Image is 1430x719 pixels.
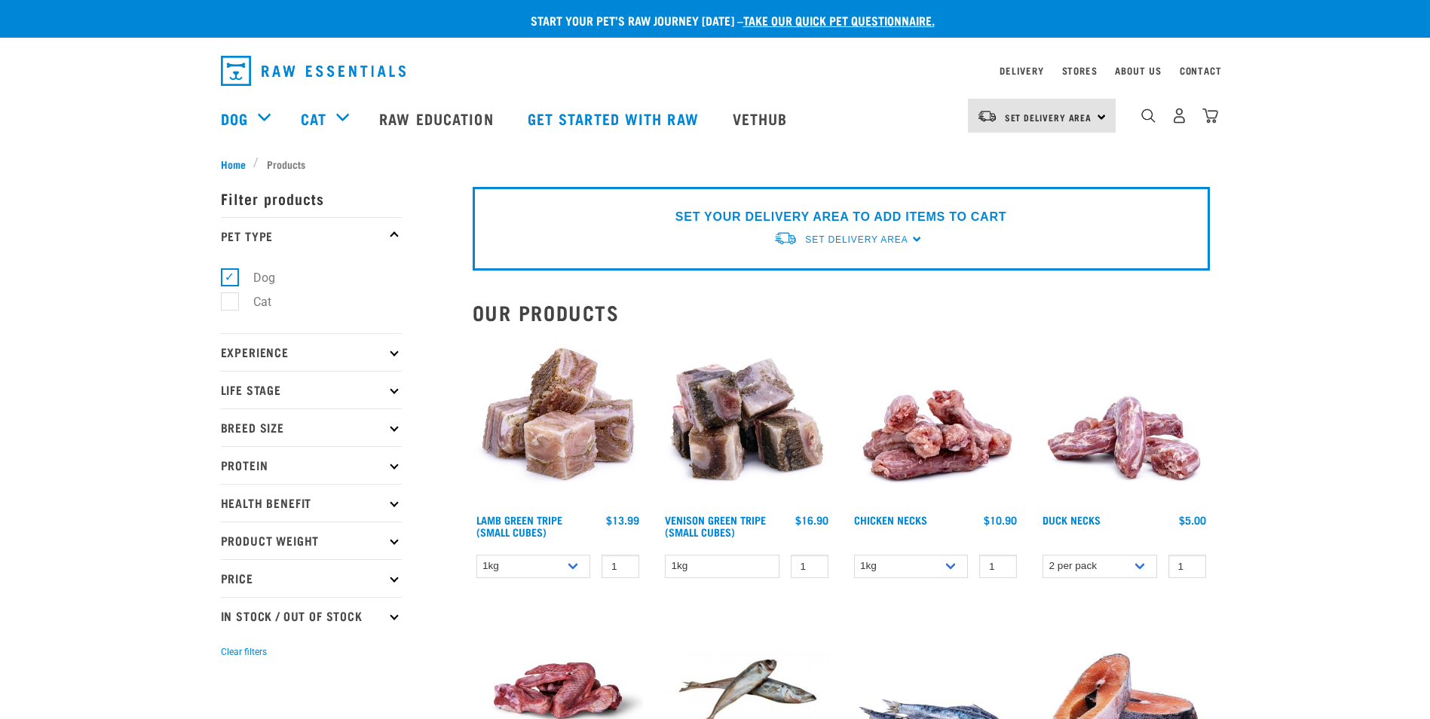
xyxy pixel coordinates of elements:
[661,336,832,507] img: 1079 Green Tripe Venison 01
[1043,517,1101,522] a: Duck Necks
[665,517,766,534] a: Venison Green Tripe (Small Cubes)
[979,555,1017,578] input: 1
[791,555,828,578] input: 1
[743,17,935,23] a: take our quick pet questionnaire.
[229,268,281,287] label: Dog
[221,107,248,130] a: Dog
[1202,108,1218,124] img: home-icon@2x.png
[221,522,402,559] p: Product Weight
[1179,514,1206,526] div: $5.00
[473,301,1210,324] h2: Our Products
[221,156,246,172] span: Home
[221,56,406,86] img: Raw Essentials Logo
[229,292,277,311] label: Cat
[221,156,254,172] a: Home
[1180,68,1222,73] a: Contact
[209,50,1222,92] nav: dropdown navigation
[675,208,1006,226] p: SET YOUR DELIVERY AREA TO ADD ITEMS TO CART
[795,514,828,526] div: $16.90
[221,597,402,635] p: In Stock / Out Of Stock
[773,231,798,246] img: van-moving.png
[1168,555,1206,578] input: 1
[221,156,1210,172] nav: breadcrumbs
[221,645,267,659] button: Clear filters
[850,336,1021,507] img: Pile Of Chicken Necks For Pets
[1171,108,1187,124] img: user.png
[221,217,402,255] p: Pet Type
[221,333,402,371] p: Experience
[977,109,997,123] img: van-moving.png
[854,517,927,522] a: Chicken Necks
[1039,336,1210,507] img: Pile Of Duck Necks For Pets
[364,88,512,148] a: Raw Education
[984,514,1017,526] div: $10.90
[221,179,402,217] p: Filter products
[221,446,402,484] p: Protein
[221,484,402,522] p: Health Benefit
[513,88,718,148] a: Get started with Raw
[221,408,402,446] p: Breed Size
[301,107,326,130] a: Cat
[718,88,807,148] a: Vethub
[473,336,644,507] img: 1133 Green Tripe Lamb Small Cubes 01
[606,514,639,526] div: $13.99
[1141,109,1156,123] img: home-icon-1@2x.png
[602,555,639,578] input: 1
[1000,68,1043,73] a: Delivery
[476,517,562,534] a: Lamb Green Tripe (Small Cubes)
[221,371,402,408] p: Life Stage
[1115,68,1161,73] a: About Us
[1005,115,1092,120] span: Set Delivery Area
[1062,68,1098,73] a: Stores
[805,234,908,245] span: Set Delivery Area
[221,559,402,597] p: Price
